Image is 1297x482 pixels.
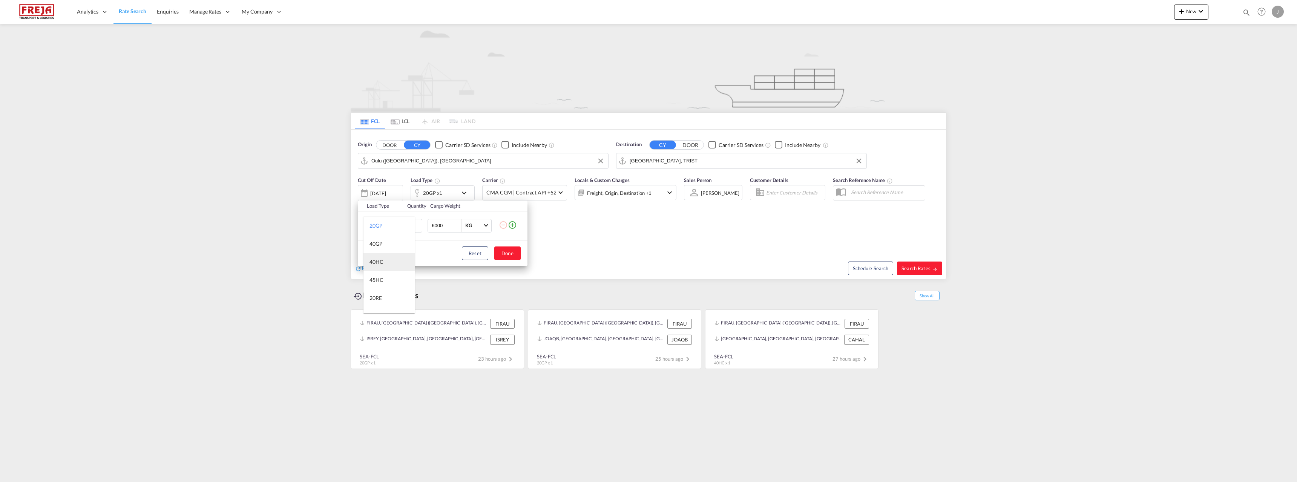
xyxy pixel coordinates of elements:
[369,312,382,320] div: 40RE
[369,222,383,230] div: 20GP
[369,258,383,266] div: 40HC
[369,294,382,302] div: 20RE
[369,276,383,284] div: 45HC
[369,240,383,248] div: 40GP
